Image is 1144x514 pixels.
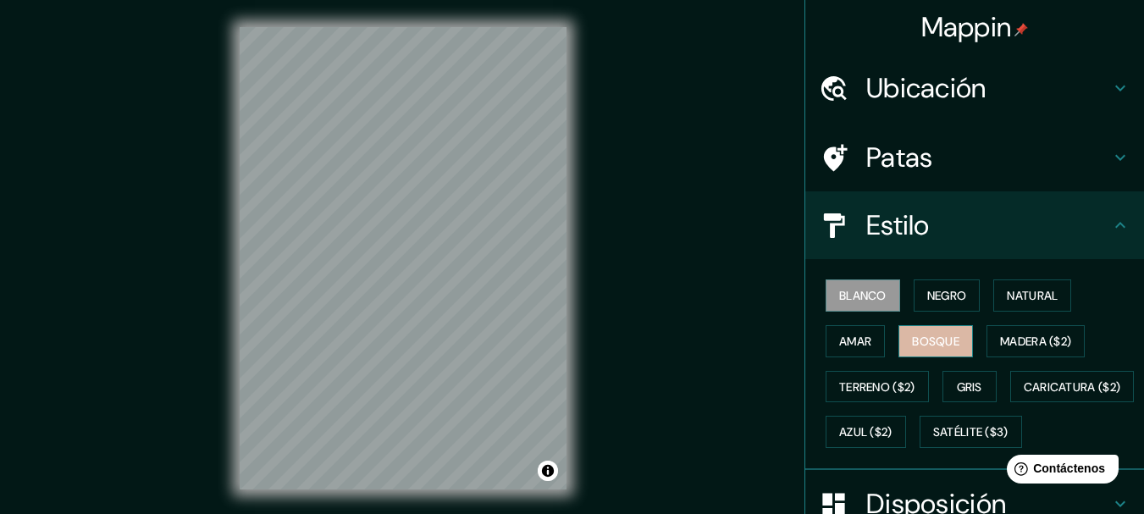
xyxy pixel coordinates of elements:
[839,334,871,349] font: Amar
[914,279,981,312] button: Negro
[826,416,906,448] button: Azul ($2)
[805,191,1144,259] div: Estilo
[993,279,1071,312] button: Natural
[839,379,915,395] font: Terreno ($2)
[942,371,997,403] button: Gris
[1000,334,1071,349] font: Madera ($2)
[866,70,986,106] font: Ubicación
[921,9,1012,45] font: Mappin
[839,288,887,303] font: Blanco
[826,371,929,403] button: Terreno ($2)
[866,140,933,175] font: Patas
[1024,379,1121,395] font: Caricatura ($2)
[1010,371,1135,403] button: Caricatura ($2)
[538,461,558,481] button: Activar o desactivar atribución
[986,325,1085,357] button: Madera ($2)
[805,124,1144,191] div: Patas
[920,416,1022,448] button: Satélite ($3)
[1014,23,1028,36] img: pin-icon.png
[933,425,1009,440] font: Satélite ($3)
[927,288,967,303] font: Negro
[866,207,930,243] font: Estilo
[912,334,959,349] font: Bosque
[240,27,566,489] canvas: Mapa
[839,425,893,440] font: Azul ($2)
[1007,288,1058,303] font: Natural
[826,325,885,357] button: Amar
[993,448,1125,495] iframe: Lanzador de widgets de ayuda
[898,325,973,357] button: Bosque
[957,379,982,395] font: Gris
[826,279,900,312] button: Blanco
[805,54,1144,122] div: Ubicación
